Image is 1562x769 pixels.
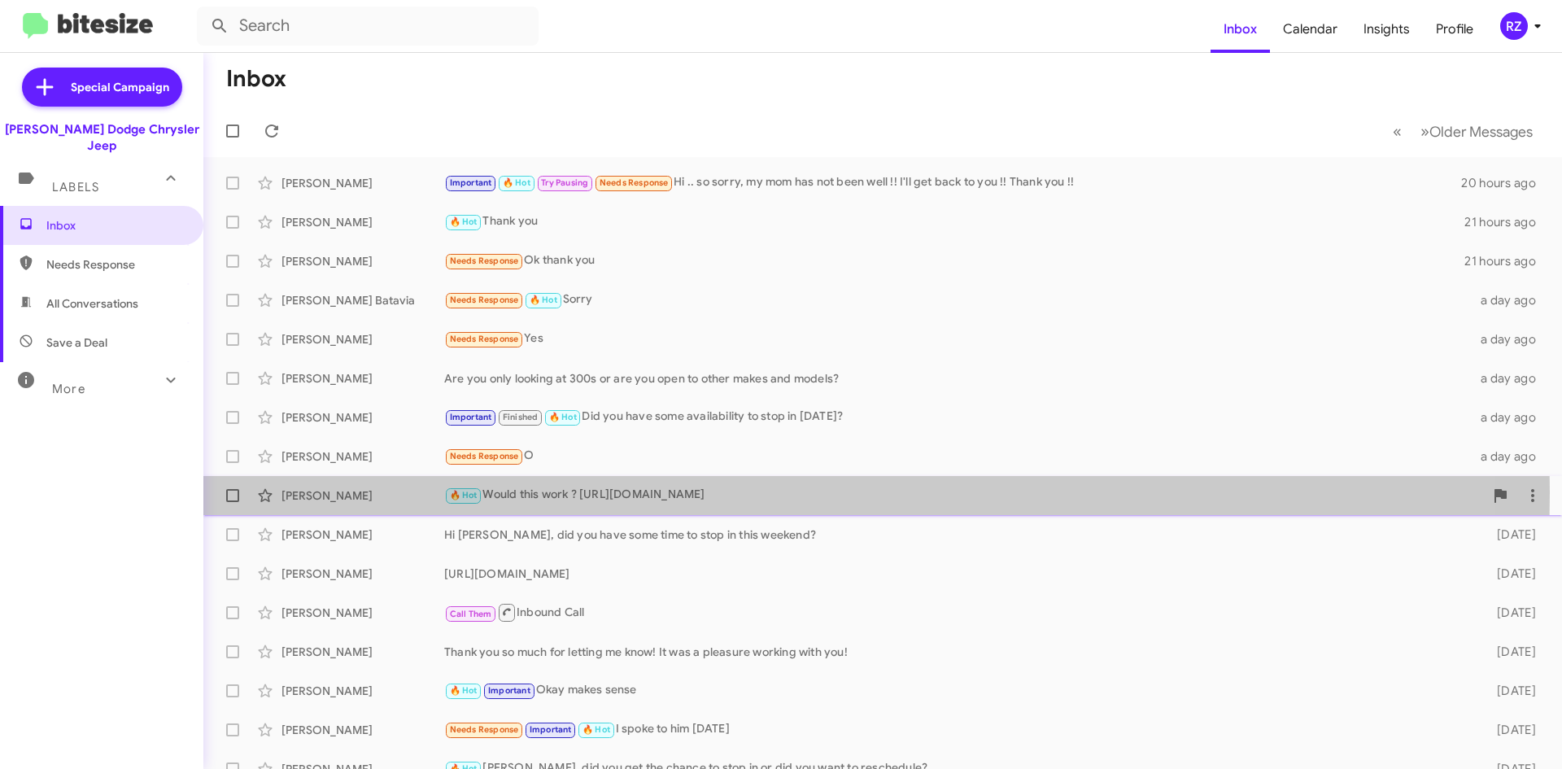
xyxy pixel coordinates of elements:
[197,7,539,46] input: Search
[549,412,577,422] span: 🔥 Hot
[444,291,1471,309] div: Sorry
[530,295,557,305] span: 🔥 Hot
[450,609,492,619] span: Call Them
[46,334,107,351] span: Save a Deal
[1471,448,1549,465] div: a day ago
[46,217,185,234] span: Inbox
[1383,115,1411,148] button: Previous
[71,79,169,95] span: Special Campaign
[444,173,1461,192] div: Hi .. so sorry, my mom has not been well !! I'll get back to you !! Thank you !!
[1420,121,1429,142] span: »
[281,448,444,465] div: [PERSON_NAME]
[281,605,444,621] div: [PERSON_NAME]
[444,602,1471,623] div: Inbound Call
[281,566,444,582] div: [PERSON_NAME]
[281,644,444,660] div: [PERSON_NAME]
[226,66,286,92] h1: Inbox
[1411,115,1542,148] button: Next
[1461,175,1549,191] div: 20 hours ago
[1429,123,1533,141] span: Older Messages
[541,177,588,188] span: Try Pausing
[1471,566,1549,582] div: [DATE]
[450,334,519,344] span: Needs Response
[52,382,85,396] span: More
[1471,409,1549,426] div: a day ago
[1471,527,1549,543] div: [DATE]
[1471,722,1549,738] div: [DATE]
[444,408,1471,426] div: Did you have some availability to stop in [DATE]?
[444,527,1471,543] div: Hi [PERSON_NAME], did you have some time to stop in this weekend?
[1471,683,1549,699] div: [DATE]
[1471,292,1549,308] div: a day ago
[503,412,539,422] span: Finished
[1471,370,1549,387] div: a day ago
[1464,253,1549,269] div: 21 hours ago
[450,295,519,305] span: Needs Response
[444,644,1471,660] div: Thank you so much for letting me know! It was a pleasure working with you!
[1471,331,1549,347] div: a day ago
[503,177,530,188] span: 🔥 Hot
[281,409,444,426] div: [PERSON_NAME]
[281,292,444,308] div: [PERSON_NAME] Batavia
[444,681,1471,700] div: Okay makes sense
[450,216,478,227] span: 🔥 Hot
[450,724,519,735] span: Needs Response
[46,256,185,273] span: Needs Response
[444,330,1471,348] div: Yes
[530,724,572,735] span: Important
[281,253,444,269] div: [PERSON_NAME]
[1471,644,1549,660] div: [DATE]
[488,685,530,696] span: Important
[1471,605,1549,621] div: [DATE]
[444,720,1471,739] div: I spoke to him [DATE]
[450,451,519,461] span: Needs Response
[450,685,478,696] span: 🔥 Hot
[281,527,444,543] div: [PERSON_NAME]
[450,490,478,500] span: 🔥 Hot
[1384,115,1542,148] nav: Page navigation example
[281,370,444,387] div: [PERSON_NAME]
[582,724,610,735] span: 🔥 Hot
[22,68,182,107] a: Special Campaign
[444,251,1464,270] div: Ok thank you
[1393,121,1402,142] span: «
[281,722,444,738] div: [PERSON_NAME]
[52,180,99,194] span: Labels
[444,447,1471,465] div: O
[444,566,1471,582] div: [URL][DOMAIN_NAME]
[1486,12,1544,40] button: RZ
[1423,6,1486,53] a: Profile
[450,177,492,188] span: Important
[600,177,669,188] span: Needs Response
[281,175,444,191] div: [PERSON_NAME]
[444,486,1484,505] div: Would this work ? [URL][DOMAIN_NAME]
[281,487,444,504] div: [PERSON_NAME]
[1500,12,1528,40] div: RZ
[281,214,444,230] div: [PERSON_NAME]
[1350,6,1423,53] a: Insights
[1464,214,1549,230] div: 21 hours ago
[46,295,138,312] span: All Conversations
[444,212,1464,231] div: Thank you
[1211,6,1270,53] a: Inbox
[450,412,492,422] span: Important
[450,256,519,266] span: Needs Response
[281,683,444,699] div: [PERSON_NAME]
[281,331,444,347] div: [PERSON_NAME]
[444,370,1471,387] div: Are you only looking at 300s or are you open to other makes and models?
[1270,6,1350,53] a: Calendar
